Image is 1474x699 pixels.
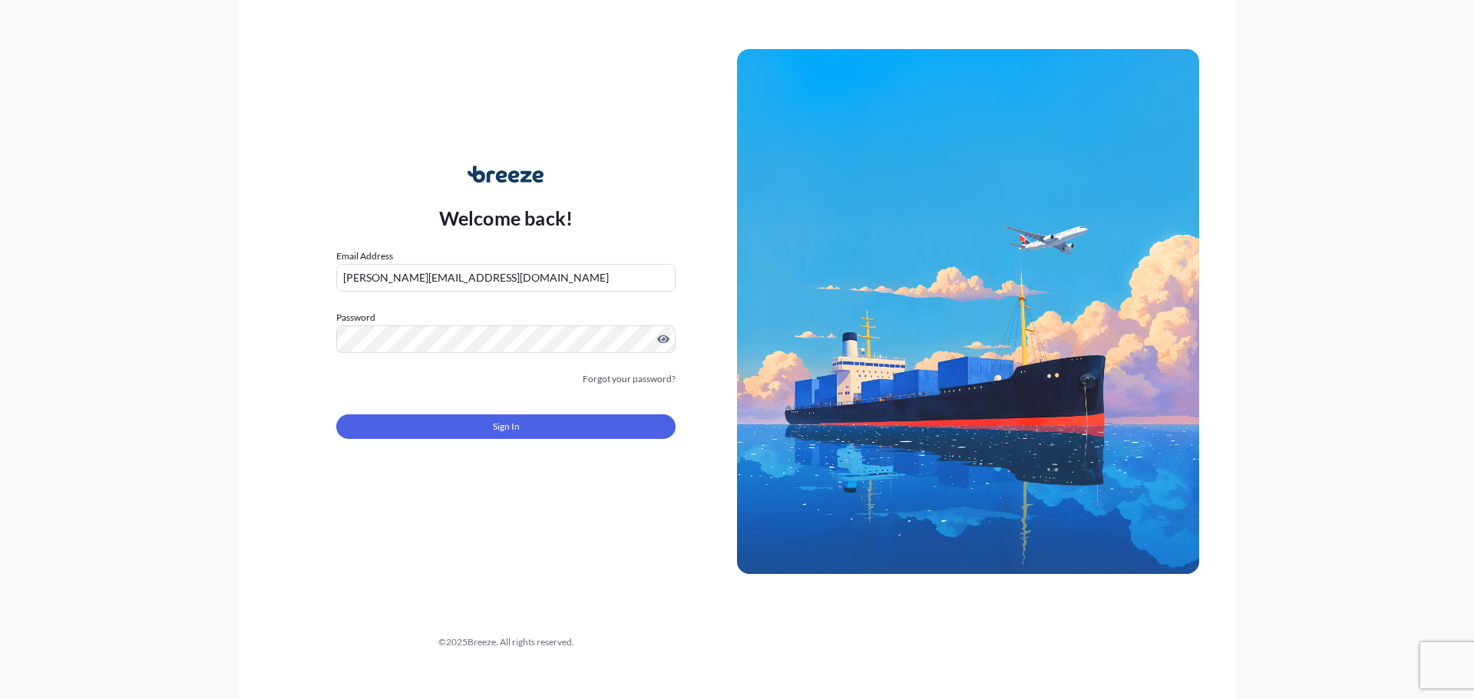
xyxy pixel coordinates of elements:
button: Show password [657,333,669,345]
span: Sign In [493,419,520,434]
input: example@gmail.com [336,264,676,292]
div: © 2025 Breeze. All rights reserved. [275,635,737,650]
label: Email Address [336,249,393,264]
p: Welcome back! [439,206,573,230]
button: Sign In [336,414,676,439]
img: Ship illustration [737,49,1199,574]
label: Password [336,310,676,325]
a: Forgot your password? [583,371,676,387]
